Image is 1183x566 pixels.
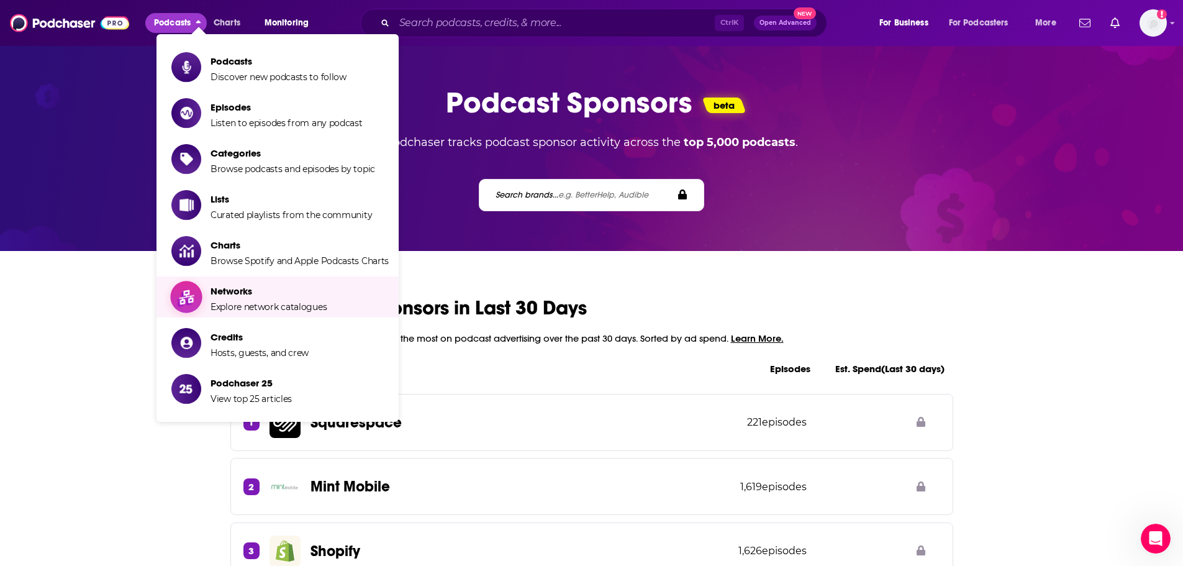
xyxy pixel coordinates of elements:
button: 2Mint Mobile logoMint Mobile1,619episodes [227,454,957,516]
img: User Profile [1140,9,1167,37]
p: 2 [248,481,254,493]
span: New [794,7,816,19]
button: open menu [871,13,944,33]
p: 1,619 [740,481,807,493]
button: Show profile menu [1140,9,1167,37]
p: Mint Mobile [310,477,390,496]
h2: Top 30 Podcast Sponsors in Last 30 Days [224,296,959,320]
p: Episodes [770,363,810,375]
b: top 5,000 podcasts [684,135,795,149]
input: Search podcasts, credits, & more... [394,13,715,33]
span: Categories [211,147,375,159]
span: Browse podcasts and episodes by topic [211,163,375,175]
p: Podcast Sponsors [446,84,692,121]
span: Hosts, guests, and crew [211,347,309,358]
button: close menu [145,13,207,33]
span: For Podcasters [949,14,1008,32]
iframe: Intercom live chat [1141,524,1171,554]
span: Curated playlists from the community [211,209,372,221]
p: 1,626 [738,545,807,557]
span: Logged in as jludiametercap [1140,9,1167,37]
button: open menu [941,13,1027,33]
svg: Add a profile image [1157,9,1167,19]
span: Listen to episodes from any podcast [211,117,363,129]
button: 1Squarespace logoSquarespace221episodes [227,390,957,452]
p: Est. Spend [835,363,945,375]
a: Charts [206,13,248,33]
span: Charts [211,239,389,251]
span: Podchaser 25 [211,377,292,389]
p: 3 [248,545,254,557]
span: Lists [211,193,372,205]
span: Explore network catalogues [211,301,327,313]
p: Podchaser tracks podcast sponsor activity across the . [365,135,818,149]
label: Search brands... [496,189,648,200]
a: Show notifications dropdown [1105,12,1125,34]
span: View top 25 articles [211,393,292,404]
span: episodes [762,481,807,493]
button: open menu [256,13,325,33]
span: Browse Spotify and Apple Podcasts Charts [211,255,389,267]
span: Learn More. [731,332,784,344]
span: Credits [211,331,309,343]
button: open menu [1027,13,1072,33]
span: (Last 30 days) [881,363,945,375]
span: Discover new podcasts to follow [211,71,347,83]
img: Podchaser - Follow, Share and Rate Podcasts [10,11,129,35]
span: episodes [762,416,807,428]
p: Updated: [DATE] [227,363,745,375]
span: Monitoring [265,14,309,32]
p: List of brands and advertisers who spent the most on podcast advertising over the past 30 days. S... [224,332,959,344]
span: e.g. BetterHelp, Audible [558,189,648,200]
span: Networks [211,285,327,297]
span: Podcasts [154,14,191,32]
span: Charts [214,14,240,32]
p: beta [714,99,735,111]
span: Open Advanced [759,20,811,26]
span: More [1035,14,1056,32]
a: Show notifications dropdown [1074,12,1095,34]
button: Open AdvancedNew [754,16,817,30]
span: Podcasts [211,55,347,67]
span: For Business [879,14,928,32]
span: Ctrl K [715,15,744,31]
p: 221 [747,416,807,428]
span: Episodes [211,101,363,113]
p: Shopify [310,542,360,560]
img: Mint Mobile logo [270,471,301,502]
div: Search podcasts, credits, & more... [372,9,839,37]
span: episodes [762,545,807,557]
